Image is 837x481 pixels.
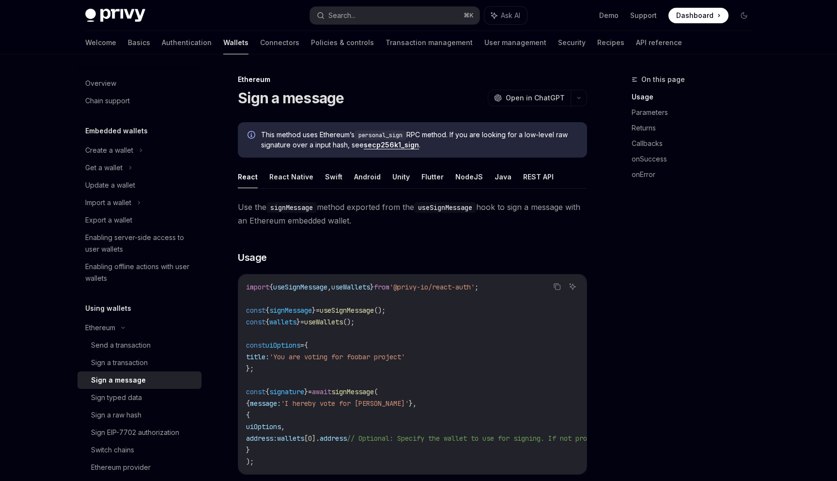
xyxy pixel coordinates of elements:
a: Switch chains [77,441,201,459]
a: Export a wallet [77,211,201,229]
button: React [238,165,258,188]
span: 0 [308,434,312,443]
span: Dashboard [676,11,713,20]
span: signature [269,387,304,396]
span: This method uses Ethereum’s RPC method. If you are looking for a low-level raw signature over a i... [261,130,577,150]
button: Swift [325,165,342,188]
div: Import a wallet [85,197,131,208]
button: NodeJS [455,165,483,188]
span: signMessage [269,306,312,315]
span: , [281,422,285,431]
span: const [246,318,265,326]
a: User management [484,31,546,54]
a: Usage [632,89,759,105]
a: Parameters [632,105,759,120]
a: Chain support [77,92,201,110]
a: Sign a transaction [77,354,201,371]
a: Sign typed data [77,389,201,406]
span: Open in ChatGPT [506,93,565,103]
span: }; [246,364,254,373]
span: { [265,387,269,396]
span: { [265,306,269,315]
span: // Optional: Specify the wallet to use for signing. If not provided, the first wallet will be used. [347,434,730,443]
span: wallets [269,318,296,326]
span: useWallets [304,318,343,326]
code: personal_sign [355,130,406,140]
div: Send a transaction [91,339,151,351]
div: Sign typed data [91,392,142,403]
button: Toggle dark mode [736,8,752,23]
span: = [316,306,320,315]
span: ⌘ K [464,12,474,19]
div: Create a wallet [85,144,133,156]
code: useSignMessage [414,202,476,213]
button: REST API [523,165,554,188]
a: Recipes [597,31,624,54]
div: Search... [328,10,356,21]
span: useSignMessage [320,306,374,315]
div: Ethereum provider [91,462,151,473]
span: (); [374,306,386,315]
svg: Info [248,131,257,141]
button: Ask AI [484,7,527,24]
div: Overview [85,78,116,89]
span: { [265,318,269,326]
span: }, [409,399,417,408]
div: Update a wallet [85,179,135,191]
span: useSignMessage [273,283,327,291]
a: Send a transaction [77,337,201,354]
span: ]. [312,434,320,443]
span: address [320,434,347,443]
button: Unity [392,165,410,188]
a: Sign a message [77,371,201,389]
span: '@privy-io/react-auth' [389,283,475,291]
span: 'I hereby vote for [PERSON_NAME]' [281,399,409,408]
span: [ [304,434,308,443]
span: ; [475,283,479,291]
span: ( [374,387,378,396]
span: } [312,306,316,315]
a: Wallets [223,31,248,54]
a: Enabling offline actions with user wallets [77,258,201,287]
span: ); [246,457,254,466]
a: Welcome [85,31,116,54]
a: Sign EIP-7702 authorization [77,424,201,441]
span: address: [246,434,277,443]
button: Search...⌘K [310,7,480,24]
div: Get a wallet [85,162,123,174]
div: Sign a raw hash [91,409,141,421]
span: from [374,283,389,291]
span: title: [246,353,269,361]
button: Copy the contents from the code block [551,280,563,293]
span: } [296,318,300,326]
span: Usage [238,251,267,264]
h5: Embedded wallets [85,125,148,137]
span: message: [250,399,281,408]
div: Export a wallet [85,214,132,226]
span: , [327,283,331,291]
a: Authentication [162,31,212,54]
h1: Sign a message [238,89,344,107]
a: Returns [632,120,759,136]
span: Ask AI [501,11,520,20]
span: { [246,399,250,408]
span: const [246,306,265,315]
a: Overview [77,75,201,92]
a: onSuccess [632,151,759,167]
a: Sign a raw hash [77,406,201,424]
span: { [269,283,273,291]
a: secp256k1_sign [364,141,419,149]
div: Ethereum [238,75,587,84]
span: (); [343,318,355,326]
a: Policies & controls [311,31,374,54]
span: import [246,283,269,291]
span: = [300,341,304,350]
div: Sign a message [91,374,146,386]
div: Sign a transaction [91,357,148,369]
div: Sign EIP-7702 authorization [91,427,179,438]
span: } [304,387,308,396]
span: wallets [277,434,304,443]
a: Transaction management [386,31,473,54]
span: const [246,387,265,396]
a: Support [630,11,657,20]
